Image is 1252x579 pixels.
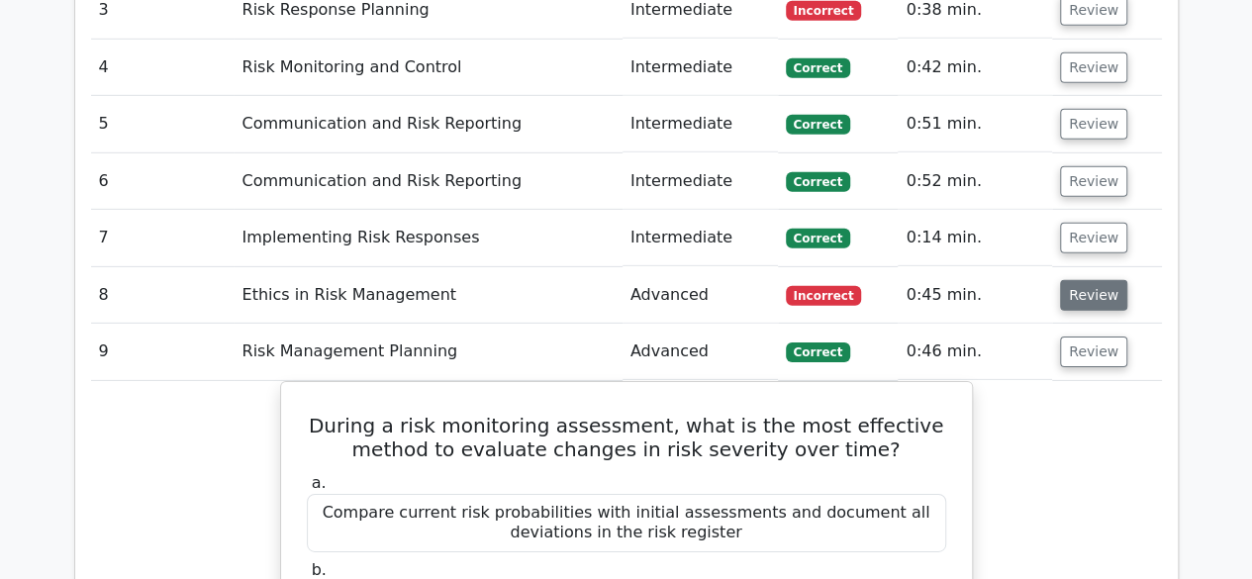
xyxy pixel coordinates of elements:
[1060,337,1127,367] button: Review
[623,153,778,210] td: Intermediate
[91,324,235,380] td: 9
[91,153,235,210] td: 6
[234,210,622,266] td: Implementing Risk Responses
[786,342,850,362] span: Correct
[898,324,1052,380] td: 0:46 min.
[786,58,850,78] span: Correct
[623,210,778,266] td: Intermediate
[786,115,850,135] span: Correct
[312,560,327,579] span: b.
[91,96,235,152] td: 5
[623,96,778,152] td: Intermediate
[305,414,948,461] h5: During a risk monitoring assessment, what is the most effective method to evaluate changes in ris...
[623,324,778,380] td: Advanced
[1060,109,1127,140] button: Review
[786,172,850,192] span: Correct
[307,494,946,553] div: Compare current risk probabilities with initial assessments and document all deviations in the ri...
[312,473,327,492] span: a.
[91,40,235,96] td: 4
[91,267,235,324] td: 8
[786,229,850,248] span: Correct
[1060,223,1127,253] button: Review
[898,96,1052,152] td: 0:51 min.
[623,267,778,324] td: Advanced
[234,267,622,324] td: Ethics in Risk Management
[898,153,1052,210] td: 0:52 min.
[786,286,862,306] span: Incorrect
[786,1,862,21] span: Incorrect
[1060,280,1127,311] button: Review
[234,40,622,96] td: Risk Monitoring and Control
[1060,52,1127,83] button: Review
[898,40,1052,96] td: 0:42 min.
[91,210,235,266] td: 7
[234,153,622,210] td: Communication and Risk Reporting
[234,96,622,152] td: Communication and Risk Reporting
[898,267,1052,324] td: 0:45 min.
[234,324,622,380] td: Risk Management Planning
[898,210,1052,266] td: 0:14 min.
[623,40,778,96] td: Intermediate
[1060,166,1127,197] button: Review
